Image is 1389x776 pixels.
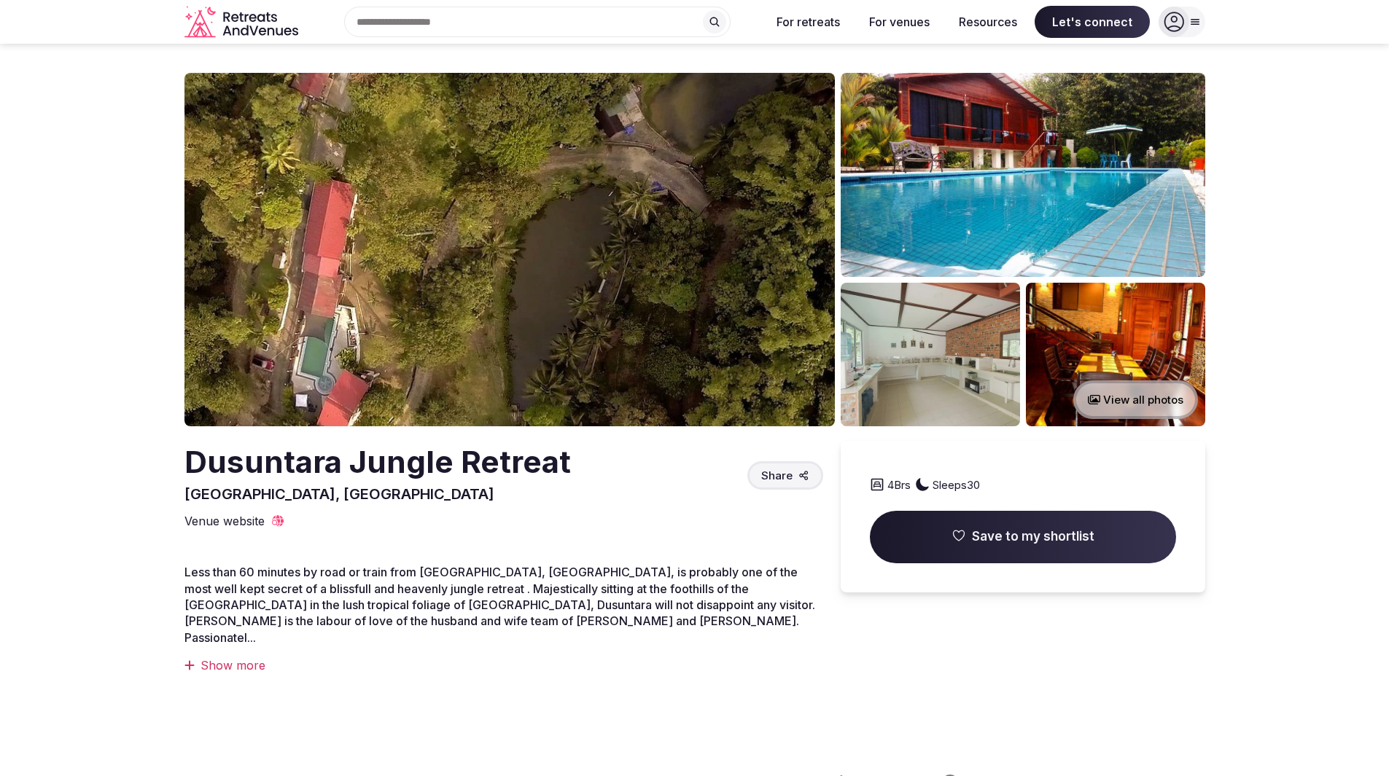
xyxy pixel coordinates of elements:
button: Share [747,461,823,490]
span: 4 Brs [887,477,911,493]
button: For retreats [765,6,852,38]
span: Let's connect [1035,6,1150,38]
h2: Dusuntara Jungle Retreat [184,441,571,484]
span: Share [761,468,793,483]
a: Venue website [184,513,285,529]
button: For venues [857,6,941,38]
img: Venue cover photo [184,73,835,426]
span: Venue website [184,513,265,529]
span: [GEOGRAPHIC_DATA], [GEOGRAPHIC_DATA] [184,485,494,503]
div: Show more [184,657,823,673]
a: Visit the homepage [184,6,301,39]
span: Save to my shortlist [972,528,1094,546]
button: View all photos [1073,380,1198,419]
svg: Retreats and Venues company logo [184,6,301,39]
button: Resources [947,6,1029,38]
span: Less than 60 minutes by road or train from [GEOGRAPHIC_DATA], [GEOGRAPHIC_DATA], is probably one ... [184,565,815,645]
img: Venue gallery photo [841,73,1205,277]
img: Venue gallery photo [841,283,1020,426]
img: Venue gallery photo [1026,283,1205,426]
span: Sleeps 30 [933,477,980,493]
